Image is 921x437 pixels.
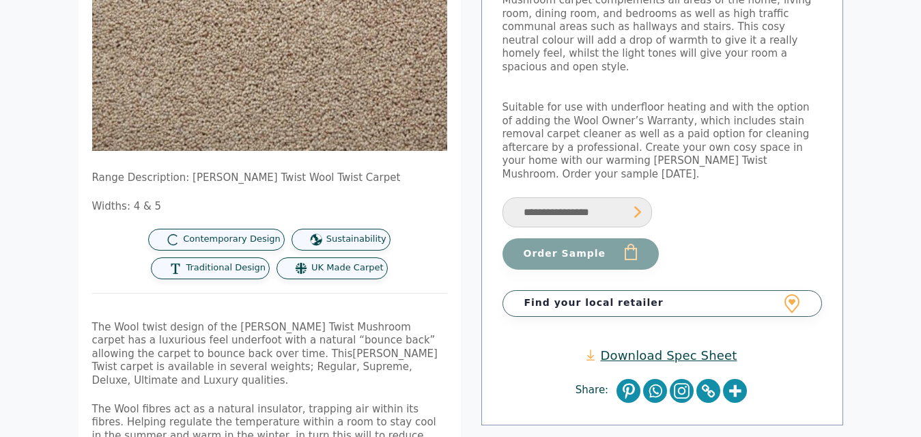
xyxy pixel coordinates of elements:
p: The Wool twist design of the [PERSON_NAME] Twist Mushroom carpet has a luxurious feel underfoot w... [92,321,447,388]
a: Find your local retailer [502,290,822,316]
span: UK Made Carpet [311,262,383,274]
span: [PERSON_NAME] Twist carpet is available in several weights; Regular, Supreme, Deluxe, Ultimate an... [92,348,438,386]
p: Widths: 4 & 5 [92,200,447,214]
a: Copy Link [696,379,720,403]
span: Sustainability [326,234,386,245]
a: Instagram [670,379,694,403]
a: Download Spec Sheet [586,348,737,363]
span: Contemporary Design [183,234,281,245]
p: Suitable for use with underfloor heating and with the option of adding the Wool Owner’s Warranty,... [502,101,822,181]
a: More [723,379,747,403]
button: Order Sample [502,238,659,270]
a: Whatsapp [643,379,667,403]
span: Share: [576,384,615,397]
p: Range Description: [PERSON_NAME] Twist Wool Twist Carpet [92,171,447,185]
a: Pinterest [617,379,640,403]
span: Traditional Design [186,262,266,274]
